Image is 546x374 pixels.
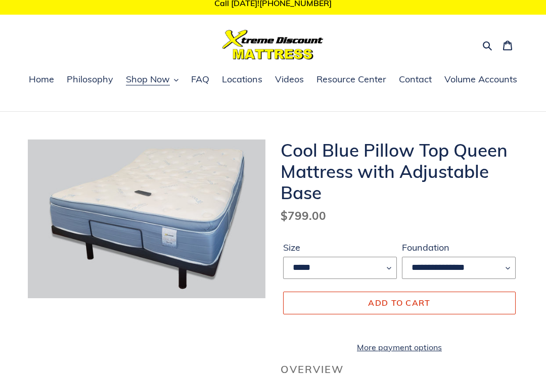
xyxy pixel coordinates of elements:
[283,241,397,255] label: Size
[29,74,54,86] span: Home
[402,241,516,255] label: Foundation
[368,298,430,308] span: Add to cart
[67,74,113,86] span: Philosophy
[399,74,432,86] span: Contact
[191,74,209,86] span: FAQ
[311,73,391,88] a: Resource Center
[186,73,214,88] a: FAQ
[316,74,386,86] span: Resource Center
[217,73,267,88] a: Locations
[222,74,262,86] span: Locations
[24,73,59,88] a: Home
[439,73,522,88] a: Volume Accounts
[394,73,437,88] a: Contact
[444,74,517,86] span: Volume Accounts
[283,342,516,354] a: More payment options
[121,73,184,88] button: Shop Now
[270,73,309,88] a: Videos
[62,73,118,88] a: Philosophy
[222,30,324,60] img: Xtreme Discount Mattress
[126,74,170,86] span: Shop Now
[281,140,518,204] h1: Cool Blue Pillow Top Queen Mattress with Adjustable Base
[281,209,326,223] span: $799.00
[275,74,304,86] span: Videos
[283,292,516,314] button: Add to cart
